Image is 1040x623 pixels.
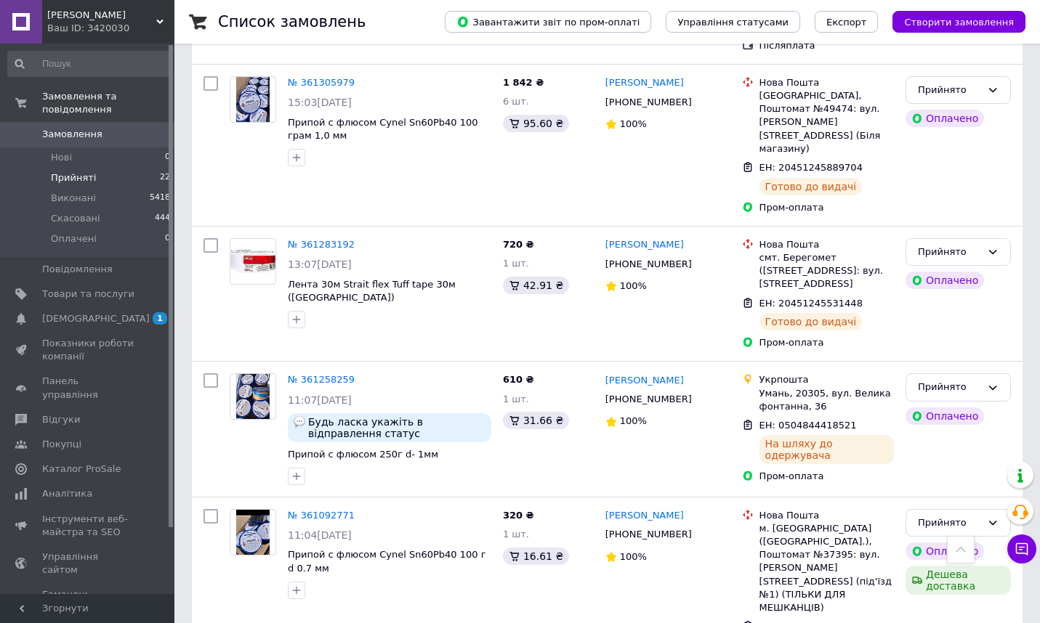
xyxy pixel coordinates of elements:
div: [PHONE_NUMBER] [602,525,695,544]
div: Умань, 20305, вул. Велика фонтанна, 36 [759,387,894,413]
span: Покупці [42,438,81,451]
div: На шляху до одержувача [759,435,894,464]
div: Оплачено [906,407,984,425]
button: Створити замовлення [892,11,1025,33]
a: [PERSON_NAME] [605,76,684,90]
div: 16.61 ₴ [503,547,569,565]
div: Дешева доставка [906,566,1011,595]
div: Готово до видачі [759,178,863,195]
span: Будь ласка укажіть в відправлення статус пріоритетнний я хочу використати протокол.дякую. [308,416,485,439]
a: № 361092771 [288,510,355,521]
div: Готово до видачі [759,313,863,330]
span: 22 [160,171,170,184]
a: Створити замовлення [878,16,1025,27]
span: 1 [153,312,167,325]
span: Показники роботи компанії [42,337,134,363]
div: Ваш ID: 3420030 [47,22,174,35]
div: Післяплата [759,39,894,52]
a: Припой с флюсом 250г d- 1мм [288,449,438,460]
span: 1 шт. [503,394,529,404]
div: Нова Пошта [759,509,894,522]
span: 11:07[DATE] [288,394,352,406]
img: Фото товару [236,374,270,419]
a: Фото товару [230,238,276,285]
span: 1 842 ₴ [503,77,544,88]
span: 5418 [150,192,170,205]
a: [PERSON_NAME] [605,374,684,388]
a: [PERSON_NAME] [605,238,684,252]
div: Оплачено [906,542,984,560]
a: № 361258259 [288,374,355,385]
div: Пром-оплата [759,470,894,483]
span: Відгуки [42,413,80,426]
button: Експорт [815,11,879,33]
div: 31.66 ₴ [503,412,569,429]
span: [DEMOGRAPHIC_DATA] [42,312,150,325]
a: № 361305979 [288,77,355,88]
div: 95.60 ₴ [503,115,569,132]
div: Пром-оплата [759,336,894,349]
span: ЕН: 20451245531448 [759,298,863,309]
input: Пошук [7,51,172,77]
span: Інструменти веб-майстра та SEO [42,513,134,539]
span: Замовлення та повідомлення [42,90,174,116]
span: Експорт [826,17,867,28]
span: Управління сайтом [42,550,134,577]
a: Припой с флюсом Cynel Sn60Pb40 100 грам 1,0 мм [288,117,478,142]
span: Повідомлення [42,263,113,276]
button: Завантажити звіт по пром-оплаті [445,11,651,33]
span: 15:03[DATE] [288,97,352,108]
div: [GEOGRAPHIC_DATA], Поштомат №49474: вул. [PERSON_NAME][STREET_ADDRESS] (Біля магазину) [759,89,894,155]
span: ЛУКАСАЛ [47,9,156,22]
span: 6 шт. [503,96,529,107]
span: Створити замовлення [904,17,1014,28]
span: 11:04[DATE] [288,529,352,541]
span: 0 [165,151,170,164]
div: Прийнято [918,83,981,98]
a: [PERSON_NAME] [605,509,684,523]
span: Гаманець компанії [42,588,134,614]
img: :speech_balloon: [294,416,305,428]
div: [PHONE_NUMBER] [602,255,695,274]
span: ЕН: 0504844418521 [759,420,857,431]
a: № 361283192 [288,239,355,250]
a: Фото товару [230,76,276,123]
span: 320 ₴ [503,510,534,521]
div: 42.91 ₴ [503,277,569,294]
div: Оплачено [906,272,984,289]
div: м. [GEOGRAPHIC_DATA] ([GEOGRAPHIC_DATA].), Поштомат №37395: вул. [PERSON_NAME][STREET_ADDRESS] (п... [759,522,894,614]
span: 13:07[DATE] [288,258,352,270]
a: Припой с флюсом Cynel Sn60Pb40 100 г d 0.7 мм [288,549,486,574]
span: Прийняті [51,171,96,184]
div: Нова Пошта [759,238,894,251]
div: [PHONE_NUMBER] [602,390,695,409]
div: смт. Берегомет ([STREET_ADDRESS]: вул. [STREET_ADDRESS] [759,251,894,291]
span: 610 ₴ [503,374,534,385]
div: Прийнято [918,380,981,395]
div: [PHONE_NUMBER] [602,93,695,112]
img: Фото товару [236,510,270,555]
div: Нова Пошта [759,76,894,89]
span: Нові [51,151,72,164]
button: Управління статусами [666,11,800,33]
span: Скасовані [51,212,100,225]
span: Виконані [51,192,96,205]
span: Оплачені [51,232,97,245]
span: 100% [620,415,647,426]
span: 100% [620,280,647,291]
a: Лента 30м Strait flex Tuff tape 30м ([GEOGRAPHIC_DATA]) [DEMOGRAPHIC_DATA] [288,279,456,317]
img: Фото товару [230,248,275,274]
span: 1 шт. [503,529,529,539]
div: Укрпошта [759,373,894,386]
img: Фото товару [236,77,270,122]
div: Прийнято [918,516,981,531]
button: Чат з покупцем [1007,534,1036,563]
span: 1 шт. [503,258,529,269]
div: Пром-оплата [759,201,894,214]
span: 100% [620,118,647,129]
span: Замовлення [42,128,102,141]
span: ЕН: 20451245889704 [759,162,863,173]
